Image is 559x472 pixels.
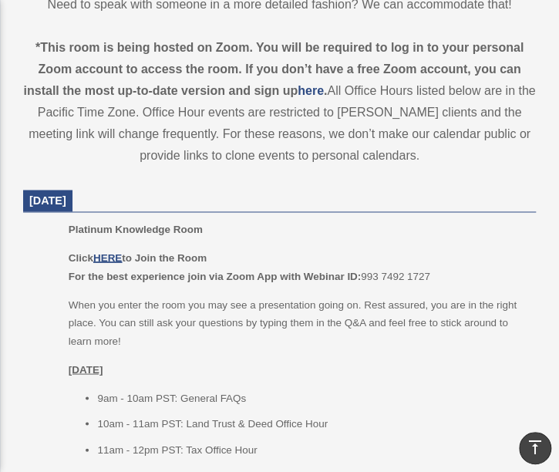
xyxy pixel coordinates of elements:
b: Click to Join the Room [69,251,207,263]
span: Platinum Knowledge Room [69,223,203,234]
span: [DATE] [29,194,66,207]
u: [DATE] [69,363,103,375]
li: 10am - 11am PST: Land Trust & Deed Office Hour [97,414,525,433]
div: All Office Hours listed below are in the Pacific Time Zone. Office Hour events are restricted to ... [23,37,536,167]
p: When you enter the room you may see a presentation going on. Rest assured, you are in the right p... [69,295,525,350]
strong: . [324,84,327,97]
a: here [298,84,324,97]
li: 9am - 10am PST: General FAQs [97,389,525,407]
strong: *This room is being hosted on Zoom. You will be required to log in to your personal Zoom account ... [24,41,524,97]
b: For the best experience join via Zoom App with Webinar ID: [69,270,361,282]
li: 11am - 12pm PST: Tax Office Hour [97,440,525,459]
a: HERE [93,251,122,263]
p: 993 7492 1727 [69,248,525,285]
